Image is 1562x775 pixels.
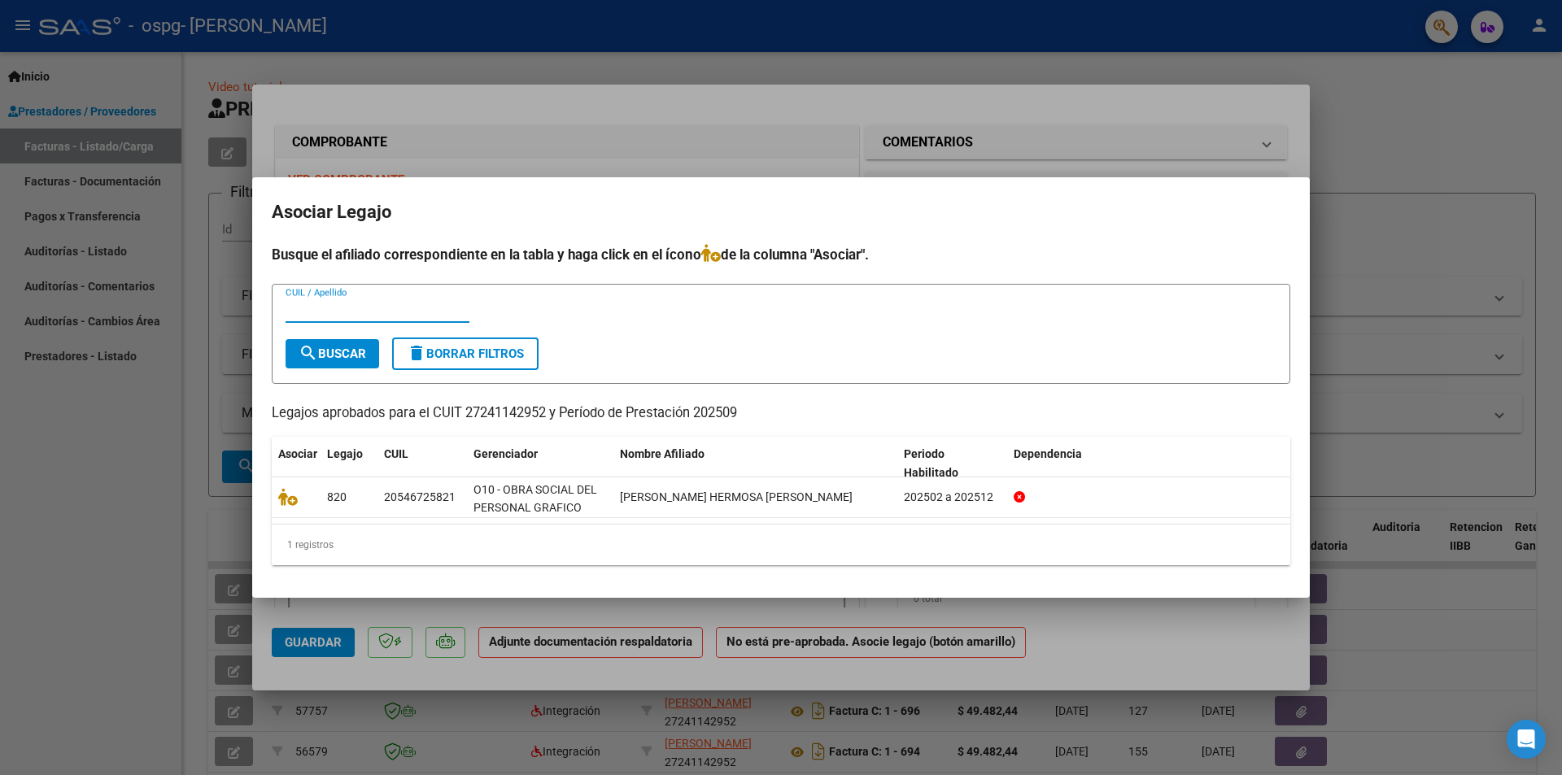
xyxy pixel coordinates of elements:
[613,437,897,490] datatable-header-cell: Nombre Afiliado
[327,447,363,460] span: Legajo
[904,447,958,479] span: Periodo Habilitado
[904,488,1001,507] div: 202502 a 202512
[384,488,456,507] div: 20546725821
[897,437,1007,490] datatable-header-cell: Periodo Habilitado
[473,447,538,460] span: Gerenciador
[272,197,1290,228] h2: Asociar Legajo
[467,437,613,490] datatable-header-cell: Gerenciador
[620,490,853,503] span: REVOLLO HERMOSA TIZIANO LEON
[299,343,318,363] mat-icon: search
[392,337,539,370] button: Borrar Filtros
[407,343,426,363] mat-icon: delete
[286,339,379,368] button: Buscar
[278,447,317,460] span: Asociar
[377,437,467,490] datatable-header-cell: CUIL
[299,346,366,361] span: Buscar
[1014,447,1082,460] span: Dependencia
[1007,437,1291,490] datatable-header-cell: Dependencia
[473,483,597,515] span: O10 - OBRA SOCIAL DEL PERSONAL GRAFICO
[327,490,347,503] span: 820
[272,403,1290,424] p: Legajos aprobados para el CUIT 27241142952 y Período de Prestación 202509
[384,447,408,460] span: CUIL
[272,437,321,490] datatable-header-cell: Asociar
[1507,720,1546,759] div: Open Intercom Messenger
[272,244,1290,265] h4: Busque el afiliado correspondiente en la tabla y haga click en el ícono de la columna "Asociar".
[407,346,524,361] span: Borrar Filtros
[272,525,1290,565] div: 1 registros
[620,447,705,460] span: Nombre Afiliado
[321,437,377,490] datatable-header-cell: Legajo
